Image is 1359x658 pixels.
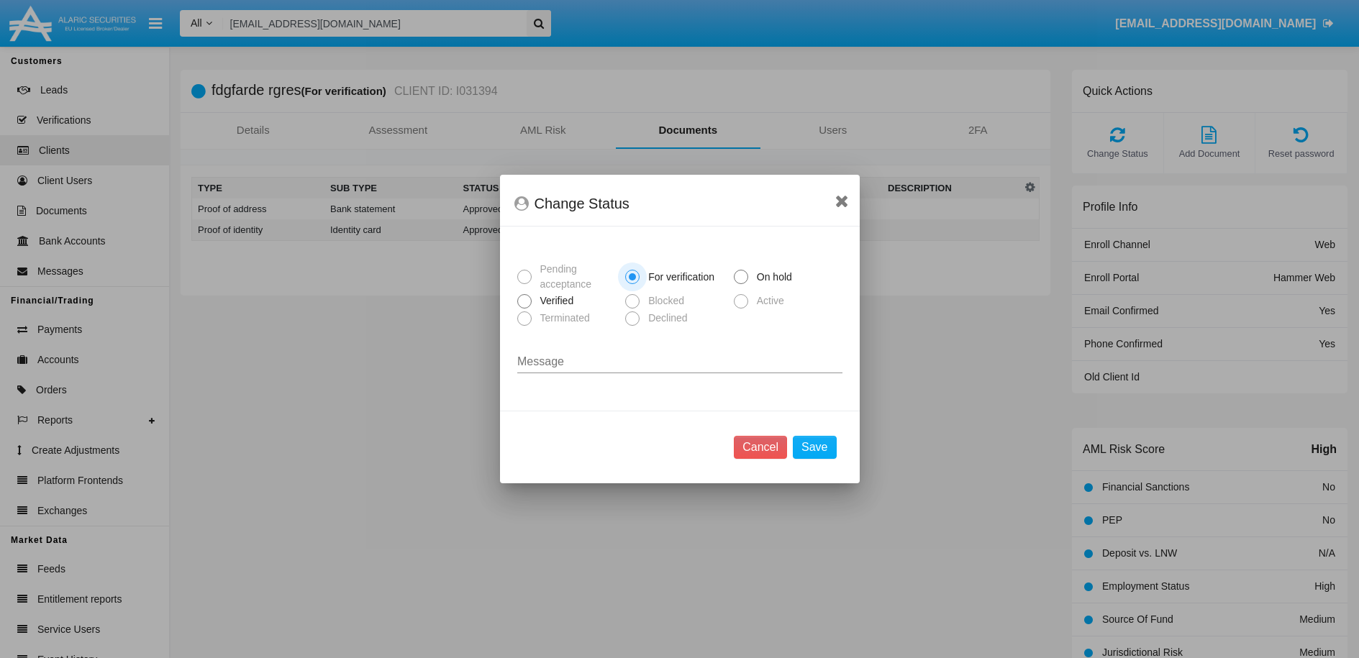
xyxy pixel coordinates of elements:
[640,293,688,309] span: Blocked
[748,293,788,309] span: Active
[734,436,787,459] button: Cancel
[748,270,796,285] span: On hold
[532,262,620,292] span: Pending acceptance
[640,311,691,326] span: Declined
[640,270,718,285] span: For verification
[532,293,578,309] span: Verified
[793,436,836,459] button: Save
[532,311,594,326] span: Terminated
[514,192,845,215] div: Change Status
